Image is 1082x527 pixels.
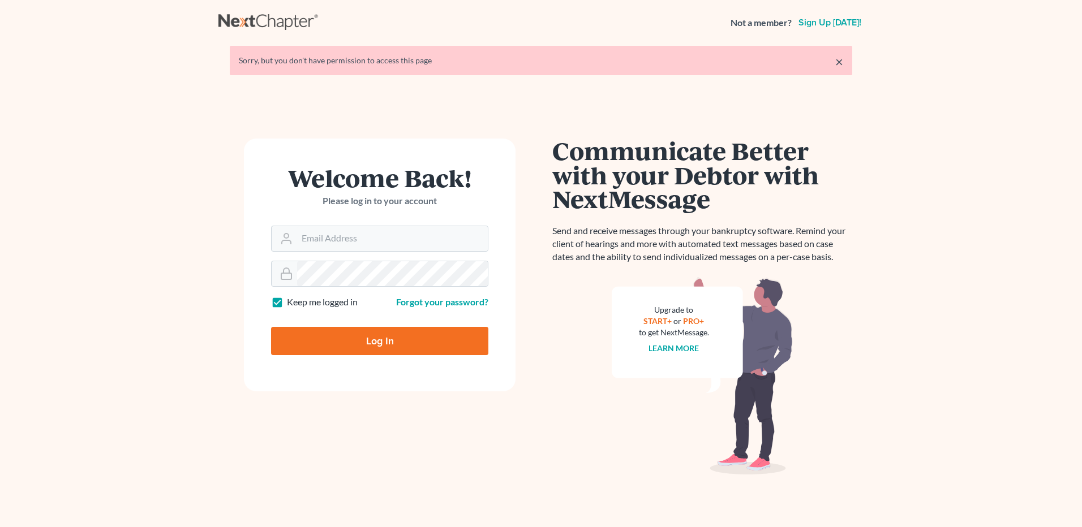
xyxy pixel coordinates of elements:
[731,16,792,29] strong: Not a member?
[239,55,843,66] div: Sorry, but you don't have permission to access this page
[796,18,864,27] a: Sign up [DATE]!
[552,224,852,263] p: Send and receive messages through your bankruptcy software. Remind your client of hearings and mo...
[396,296,488,307] a: Forgot your password?
[552,139,852,211] h1: Communicate Better with your Debtor with NextMessage
[639,304,709,316] div: Upgrade to
[674,316,682,326] span: or
[271,195,488,208] p: Please log in to your account
[639,327,709,338] div: to get NextMessage.
[684,316,705,326] a: PRO+
[835,55,843,68] a: ×
[649,343,699,353] a: Learn more
[644,316,672,326] a: START+
[271,166,488,190] h1: Welcome Back!
[297,226,488,251] input: Email Address
[612,277,793,475] img: nextmessage_bg-59042aed3d76b12b5cd301f8e5b87938c9018125f34e5fa2b7a6b67550977c72.svg
[271,327,488,355] input: Log In
[287,296,358,309] label: Keep me logged in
